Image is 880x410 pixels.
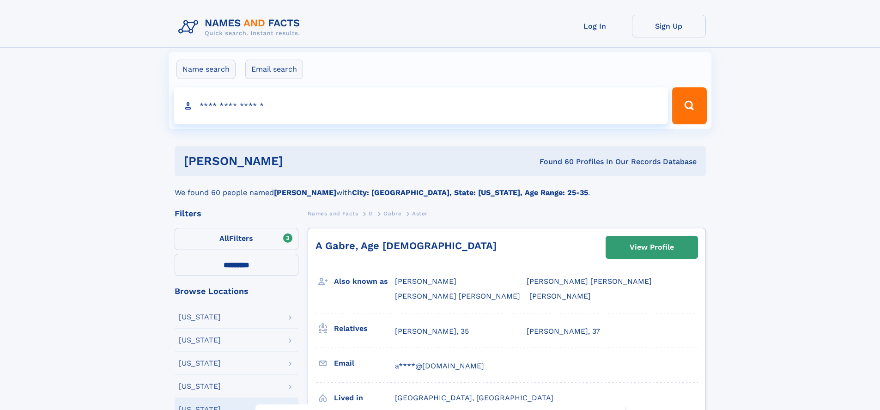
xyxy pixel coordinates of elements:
div: [US_STATE] [179,383,221,390]
a: Gabre [383,208,401,219]
img: Logo Names and Facts [175,15,308,40]
a: G [369,208,373,219]
div: Browse Locations [175,287,298,295]
span: Aster [412,210,428,217]
label: Name search [176,60,236,79]
div: Filters [175,209,298,218]
h3: Relatives [334,321,395,337]
span: Gabre [383,210,401,217]
div: Found 60 Profiles In Our Records Database [411,157,697,167]
span: All [219,234,229,243]
a: Sign Up [632,15,706,37]
a: [PERSON_NAME], 37 [527,326,600,337]
button: Search Button [672,87,706,124]
span: G [369,210,373,217]
a: Log In [558,15,632,37]
input: search input [174,87,668,124]
h3: Also known as [334,274,395,289]
span: [GEOGRAPHIC_DATA], [GEOGRAPHIC_DATA] [395,393,553,402]
div: [US_STATE] [179,360,221,367]
b: [PERSON_NAME] [274,188,336,197]
a: [PERSON_NAME], 35 [395,326,469,337]
a: Names and Facts [308,208,358,219]
div: We found 60 people named with . [175,176,706,198]
h3: Email [334,355,395,371]
div: View Profile [630,237,674,258]
label: Filters [175,228,298,250]
label: Email search [245,60,303,79]
a: View Profile [606,236,698,258]
span: [PERSON_NAME] [529,292,591,300]
span: [PERSON_NAME] [PERSON_NAME] [527,277,652,286]
h3: Lived in [334,390,395,406]
div: [US_STATE] [179,313,221,321]
div: [US_STATE] [179,337,221,344]
span: [PERSON_NAME] [395,277,456,286]
a: A Gabre, Age [DEMOGRAPHIC_DATA] [316,240,497,251]
b: City: [GEOGRAPHIC_DATA], State: [US_STATE], Age Range: 25-35 [352,188,588,197]
span: [PERSON_NAME] [PERSON_NAME] [395,292,520,300]
h1: [PERSON_NAME] [184,155,412,167]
